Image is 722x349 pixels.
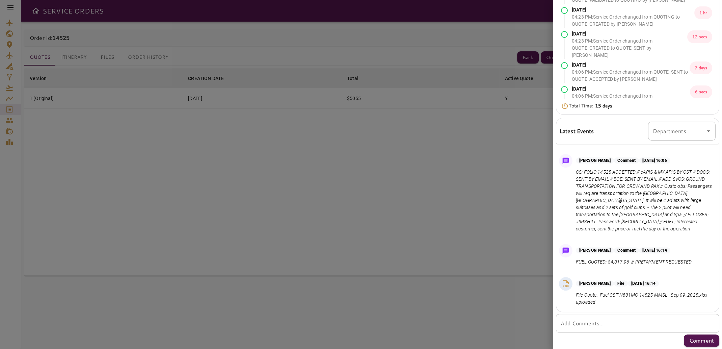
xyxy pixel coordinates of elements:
p: File Quote_ Fuel CST N831MC 14525 MMSL - Sep 09_2025.xlsx uploaded [576,292,713,306]
p: 7 days [690,61,712,74]
img: Message Icon [561,246,570,255]
p: Comment [689,336,714,345]
img: Timer Icon [561,103,569,109]
p: [DATE] [572,6,694,14]
p: Total Time: [569,102,613,109]
p: 6 secs [690,85,712,98]
p: 04:23 PM : Service Order changed from QUOTE_CREATED to QUOTE_SENT by [PERSON_NAME] [572,38,687,59]
p: File [614,280,627,286]
p: [DATE] [572,61,690,69]
p: [DATE] [572,30,687,38]
b: 15 days [595,102,613,109]
p: 04:06 PM : Service Order changed from QUOTE_SENT to QUOTE_ACCEPTED by [PERSON_NAME] [572,69,690,83]
p: 04:23 PM : Service Order changed from QUOTING to QUOTE_CREATED by [PERSON_NAME] [572,14,694,28]
p: [PERSON_NAME] [576,247,614,253]
p: CS: FOLIO 14525 ACCEPTED // eAPIS & MX APIS BY CST // DOCS: SENT BY EMAIL // BOE: SENT BY EMAIL /... [576,169,713,232]
p: Comment [614,247,639,253]
img: PDF File [561,279,571,289]
h6: Latest Events [560,127,594,135]
button: Open [704,126,713,136]
p: 1 hr [694,6,712,19]
p: [DATE] 16:06 [639,157,670,164]
button: Comment [684,334,719,347]
img: Message Icon [561,156,570,166]
p: [PERSON_NAME] [576,280,614,286]
p: FUEL QUOTED: $4,017.96 // PREPAYMENT REQUESTED [576,258,692,266]
p: [DATE] [572,85,690,93]
p: [PERSON_NAME] [576,157,614,164]
p: [DATE] 16:14 [628,280,659,286]
p: 12 secs [687,30,712,43]
p: 04:06 PM : Service Order changed from QUOTE_ACCEPTED to AWAITING_ASSIGNMENT by [PERSON_NAME] [572,93,690,114]
p: [DATE] 16:14 [639,247,670,253]
p: Comment [614,157,639,164]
